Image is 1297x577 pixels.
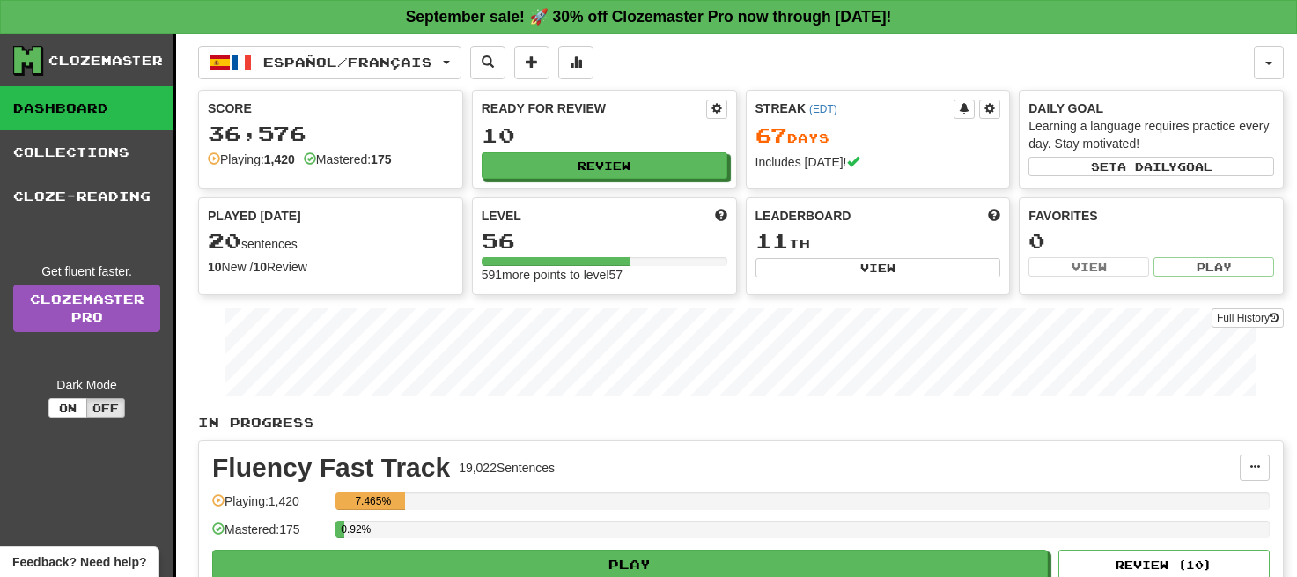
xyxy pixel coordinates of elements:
span: Open feedback widget [12,553,146,571]
button: Add sentence to collection [514,46,549,79]
strong: 175 [371,152,391,166]
div: Get fluent faster. [13,263,160,280]
div: 7.465% [341,492,405,510]
div: 19,022 Sentences [459,459,555,477]
a: ClozemasterPro [13,285,160,332]
div: Ready for Review [482,100,706,117]
div: 36,576 [208,122,453,144]
span: 67 [755,122,787,147]
span: Leaderboard [755,207,851,225]
div: 56 [482,230,727,252]
span: Español / Français [263,55,432,70]
div: Mastered: 175 [212,521,327,550]
span: a daily [1117,160,1177,173]
div: Includes [DATE]! [755,153,1001,171]
button: View [1028,257,1149,277]
div: Score [208,100,453,117]
strong: 10 [208,260,222,274]
div: New / Review [208,258,453,276]
button: Español/Français [198,46,461,79]
div: Clozemaster [48,52,163,70]
div: 0 [1028,230,1274,252]
strong: 10 [253,260,267,274]
button: Play [1153,257,1274,277]
div: 10 [482,124,727,146]
span: Played [DATE] [208,207,301,225]
button: View [755,258,1001,277]
span: 11 [755,228,789,253]
div: th [755,230,1001,253]
strong: September sale! 🚀 30% off Clozemaster Pro now through [DATE]! [406,8,892,26]
button: Review [482,152,727,179]
div: Learning a language requires practice every day. Stay motivated! [1028,117,1274,152]
button: Full History [1212,308,1284,328]
p: In Progress [198,414,1284,432]
button: On [48,398,87,418]
div: Streak [755,100,954,117]
button: Off [86,398,125,418]
strong: 1,420 [264,152,295,166]
div: Day s [755,124,1001,147]
div: 591 more points to level 57 [482,266,727,284]
button: Search sentences [470,46,505,79]
button: More stats [558,46,593,79]
div: Fluency Fast Track [212,455,450,481]
div: sentences [208,230,453,253]
span: Level [482,207,521,225]
span: This week in points, UTC [988,207,1000,225]
div: Mastered: [304,151,392,168]
div: Daily Goal [1028,100,1274,117]
span: 20 [208,228,241,253]
span: Score more points to level up [715,207,727,225]
div: Playing: [208,151,295,168]
div: Playing: 1,420 [212,492,327,522]
a: (EDT) [809,103,837,115]
div: 0.92% [341,521,344,538]
button: Seta dailygoal [1028,157,1274,176]
div: Dark Mode [13,376,160,394]
div: Favorites [1028,207,1274,225]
